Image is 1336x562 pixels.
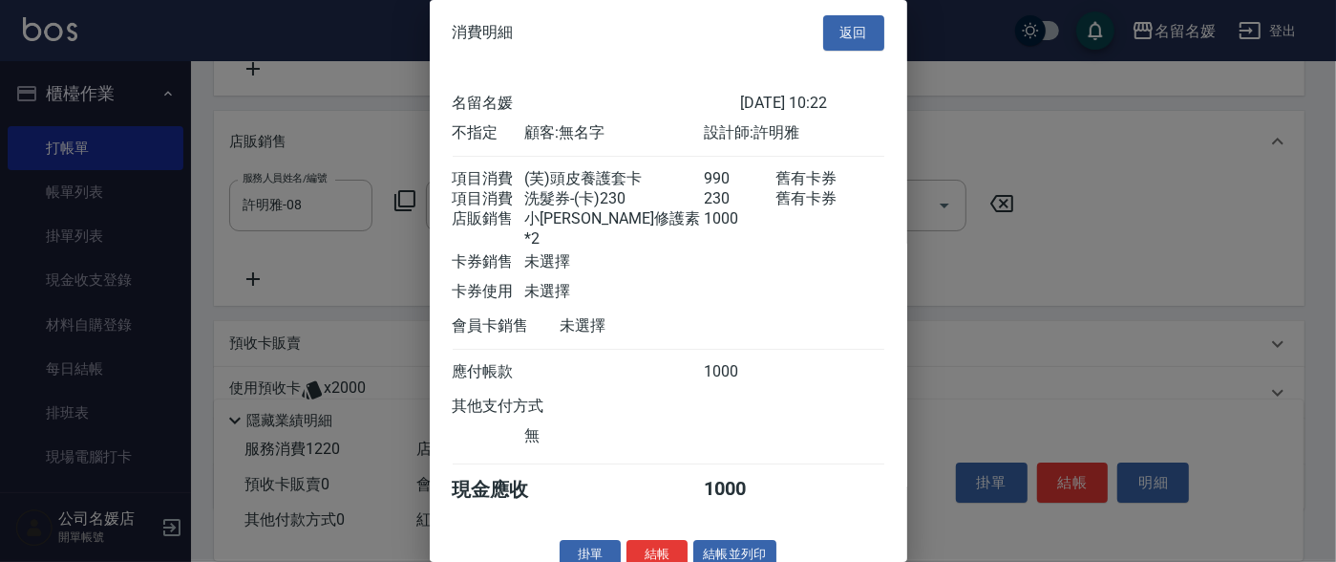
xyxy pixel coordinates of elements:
[453,169,524,189] div: 項目消費
[453,94,740,114] div: 名留名媛
[453,362,524,382] div: 應付帳款
[704,189,775,209] div: 230
[453,252,524,272] div: 卡券銷售
[453,189,524,209] div: 項目消費
[453,123,524,143] div: 不指定
[453,23,514,42] span: 消費明細
[524,189,704,209] div: 洗髮券-(卡)230
[524,123,704,143] div: 顧客: 無名字
[524,282,704,302] div: 未選擇
[561,316,740,336] div: 未選擇
[704,209,775,248] div: 1000
[740,94,884,114] div: [DATE] 10:22
[704,477,775,503] div: 1000
[524,209,704,248] div: 小[PERSON_NAME]修護素*2
[524,169,704,189] div: (芙)頭皮養護套卡
[704,362,775,382] div: 1000
[775,189,883,209] div: 舊有卡券
[524,426,704,446] div: 無
[704,123,883,143] div: 設計師: 許明雅
[453,397,597,417] div: 其他支付方式
[453,477,561,503] div: 現金應收
[775,169,883,189] div: 舊有卡券
[823,15,884,51] button: 返回
[524,252,704,272] div: 未選擇
[453,316,561,336] div: 會員卡銷售
[453,282,524,302] div: 卡券使用
[453,209,524,248] div: 店販銷售
[704,169,775,189] div: 990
